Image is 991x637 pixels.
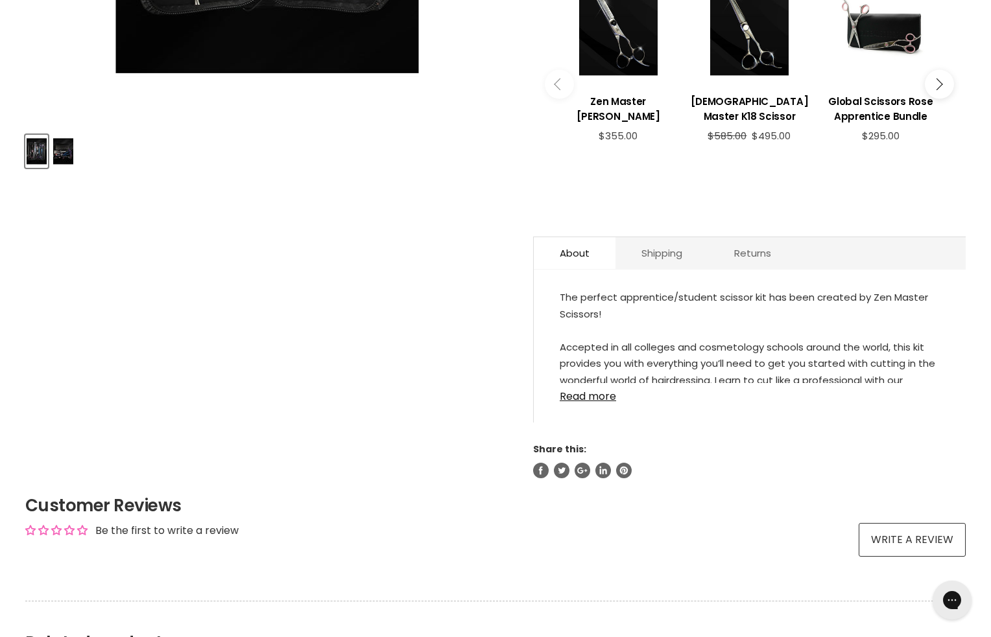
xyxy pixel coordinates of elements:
[95,524,239,538] div: Be the first to write a review
[752,129,791,143] span: $495.00
[859,523,966,557] a: Write a review
[690,84,808,130] a: View product:Zen Master K18 Scissor
[25,523,88,538] div: Average rating is 0.00 stars
[53,136,73,167] img: Zen Master Apprentice/Student 3 Scissor Kit Blue Titanium
[862,129,900,143] span: $295.00
[690,94,808,124] h3: [DEMOGRAPHIC_DATA] Master K18 Scissor
[23,131,512,168] div: Product thumbnails
[533,443,586,456] span: Share this:
[708,129,746,143] span: $585.00
[822,94,940,124] h3: Global Scissors Rose Apprentice Bundle
[52,135,75,168] button: Zen Master Apprentice/Student 3 Scissor Kit Blue Titanium
[822,84,940,130] a: View product:Global Scissors Rose Apprentice Bundle
[534,237,615,269] a: About
[559,94,677,124] h3: Zen Master [PERSON_NAME]
[560,383,940,402] a: Read more
[533,443,966,478] aside: Share this:
[599,129,638,143] span: $355.00
[560,289,940,383] div: The perfect apprentice/student scissor kit has been created by Zen Master Scissors! Accepted in a...
[25,135,48,168] button: Zen Master Apprentice/Student 3 Scissor Kit Blue Titanium
[25,494,966,517] h2: Customer Reviews
[615,237,708,269] a: Shipping
[559,84,677,130] a: View product:Zen Master Tsunami Thinner
[27,136,47,167] img: Zen Master Apprentice/Student 3 Scissor Kit Blue Titanium
[708,237,797,269] a: Returns
[926,576,978,624] iframe: Gorgias live chat messenger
